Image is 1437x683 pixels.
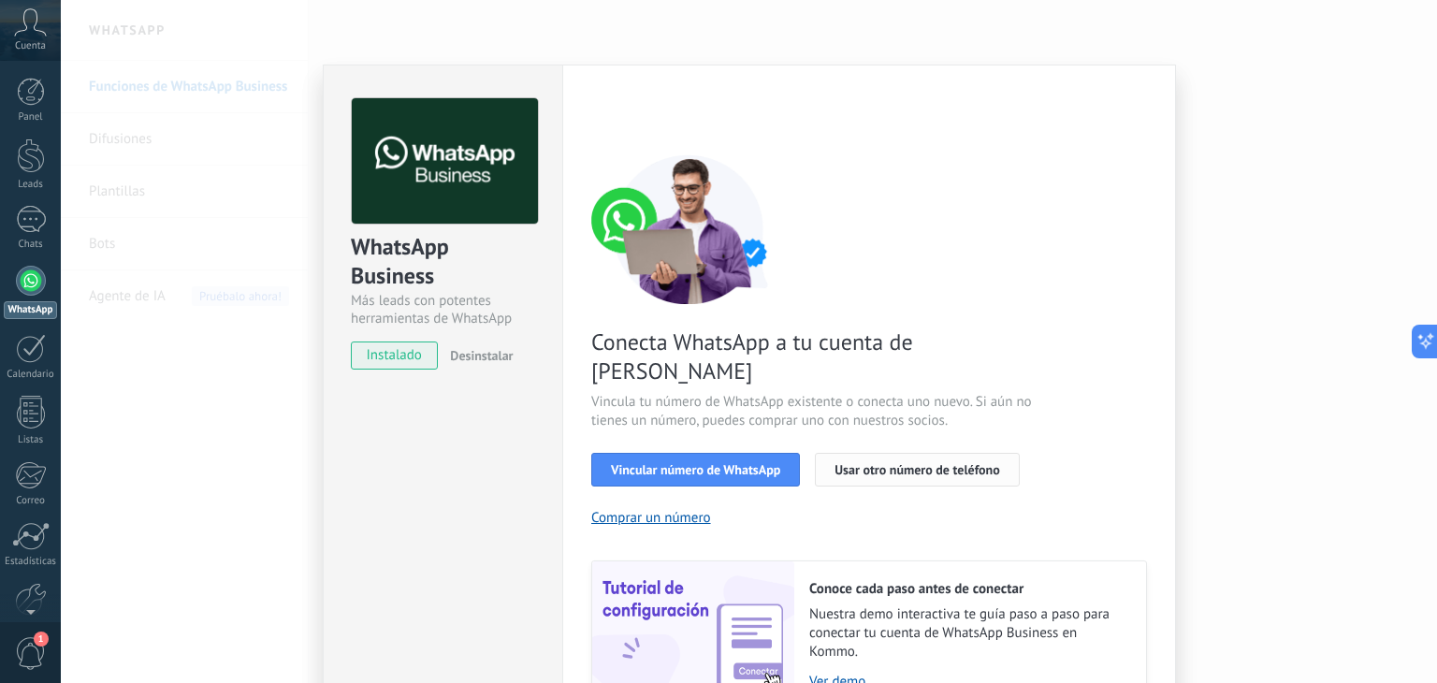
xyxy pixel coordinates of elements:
[4,495,58,507] div: Correo
[591,393,1037,430] span: Vincula tu número de WhatsApp existente o conecta uno nuevo. Si aún no tienes un número, puedes c...
[815,453,1019,487] button: Usar otro número de teléfono
[809,605,1127,661] span: Nuestra demo interactiva te guía paso a paso para conectar tu cuenta de WhatsApp Business en Kommo.
[591,154,788,304] img: connect number
[4,179,58,191] div: Leads
[4,239,58,251] div: Chats
[4,111,58,124] div: Panel
[835,463,999,476] span: Usar otro número de teléfono
[351,292,535,327] div: Más leads con potentes herramientas de WhatsApp
[4,556,58,568] div: Estadísticas
[4,301,57,319] div: WhatsApp
[450,347,513,364] span: Desinstalar
[4,369,58,381] div: Calendario
[611,463,780,476] span: Vincular número de WhatsApp
[15,40,46,52] span: Cuenta
[34,632,49,647] span: 1
[4,434,58,446] div: Listas
[591,453,800,487] button: Vincular número de WhatsApp
[591,327,1037,385] span: Conecta WhatsApp a tu cuenta de [PERSON_NAME]
[352,341,437,370] span: instalado
[351,232,535,292] div: WhatsApp Business
[443,341,513,370] button: Desinstalar
[352,98,538,225] img: logo_main.png
[809,580,1127,598] h2: Conoce cada paso antes de conectar
[591,509,711,527] button: Comprar un número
